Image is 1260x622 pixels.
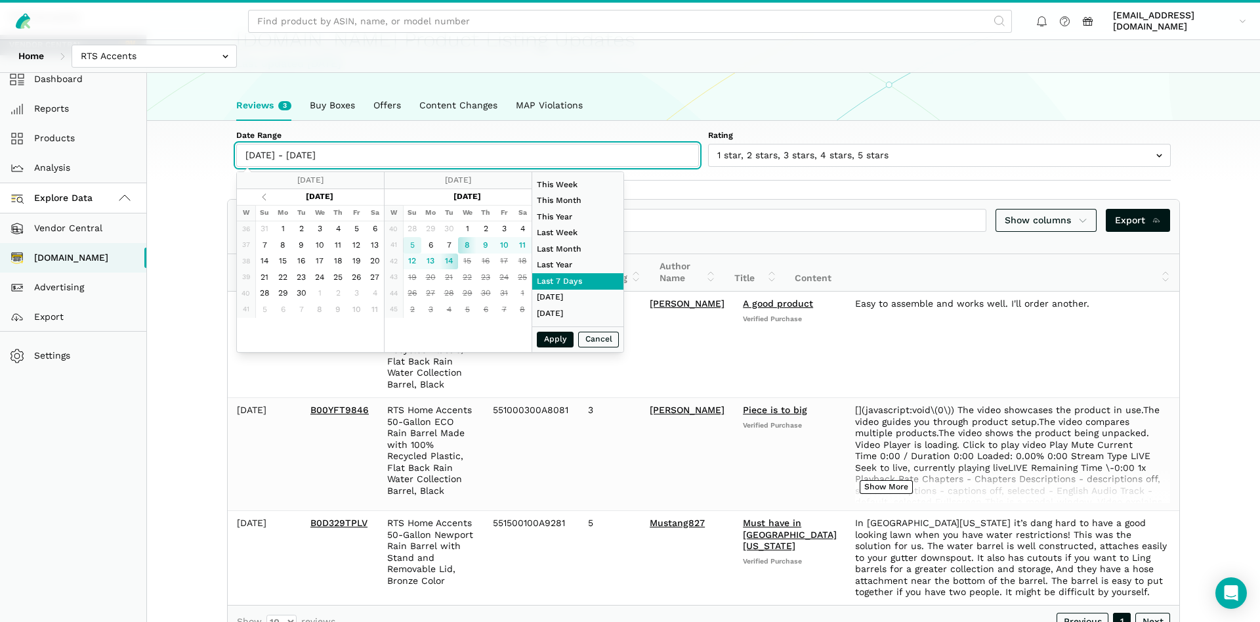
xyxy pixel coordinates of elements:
[329,286,347,302] td: 2
[743,298,813,309] a: A good product
[347,221,366,238] td: 5
[366,286,384,302] td: 4
[255,301,274,318] td: 5
[532,225,623,242] li: Last Week
[708,130,1171,142] label: Rating
[458,269,476,286] td: 22
[292,205,310,221] th: Tu
[236,130,699,142] label: Date Range
[743,315,837,324] span: Verified Purchase
[347,205,366,221] th: Fr
[440,269,458,286] td: 21
[1115,213,1162,227] span: Export
[476,221,495,238] td: 2
[403,205,421,221] th: Su
[532,273,623,290] li: Last 7 Days
[476,269,495,286] td: 23
[507,91,592,121] a: MAP Violations
[513,286,532,302] td: 1
[347,237,366,254] td: 12
[228,397,301,510] td: [DATE]
[532,177,623,193] li: This Week
[274,286,292,302] td: 29
[255,205,274,221] th: Su
[650,518,705,528] a: Mustang827
[366,269,384,286] td: 27
[532,290,623,306] li: [DATE]
[476,237,495,254] td: 9
[458,205,476,221] th: We
[855,405,1170,503] div: [](javascript:void\(0\)) The video showcases the product in use.The video guides you through prod...
[421,254,440,270] td: 13
[532,305,623,322] li: [DATE]
[403,286,421,302] td: 26
[1005,213,1087,227] span: Show columns
[72,45,237,68] input: RTS Accents
[537,332,574,348] button: Apply
[650,254,725,292] th: Author Name: activate to sort column ascending
[743,518,837,551] a: Must have in [GEOGRAPHIC_DATA][US_STATE]
[650,298,724,309] a: [PERSON_NAME]
[366,205,384,221] th: Sa
[310,301,329,318] td: 8
[421,221,440,238] td: 29
[855,518,1170,598] div: In [GEOGRAPHIC_DATA][US_STATE] it’s dang hard to have a good looking lawn when you have water res...
[458,237,476,254] td: 8
[495,301,513,318] td: 7
[329,221,347,238] td: 4
[440,286,458,302] td: 28
[228,292,301,398] td: [DATE]
[255,254,274,270] td: 14
[1113,10,1234,33] span: [EMAIL_ADDRESS][DOMAIN_NAME]
[532,193,623,210] li: This Month
[310,269,329,286] td: 24
[274,205,292,221] th: Mo
[347,254,366,270] td: 19
[228,235,1179,254] div: Showing 1 to 3 of 3 reviews
[366,301,384,318] td: 11
[708,144,1171,167] input: 1 star, 2 stars, 3 stars, 4 stars, 5 stars
[237,269,255,286] td: 39
[385,205,403,221] th: W
[440,237,458,254] td: 7
[292,237,310,254] td: 9
[440,221,458,238] td: 30
[310,237,329,254] td: 10
[310,221,329,238] td: 3
[385,221,403,238] td: 40
[310,286,329,302] td: 1
[329,269,347,286] td: 25
[255,269,274,286] td: 21
[366,237,384,254] td: 13
[650,405,724,415] a: [PERSON_NAME]
[378,510,484,605] td: RTS Home Accents 50-Gallon Newport Rain Barrel with Stand and Removable Lid, Bronze Color
[476,254,495,270] td: 16
[440,301,458,318] td: 4
[743,557,837,566] span: Verified Purchase
[248,10,1012,33] input: Find product by ASIN, name, or model number
[403,301,421,318] td: 2
[385,254,403,270] td: 42
[274,189,366,206] th: [DATE]
[329,254,347,270] td: 18
[532,257,623,274] li: Last Year
[385,237,403,254] td: 41
[860,480,913,494] button: Show More
[237,237,255,254] td: 37
[310,518,367,528] a: B0D329TPLV
[255,237,274,254] td: 7
[14,190,93,206] span: Explore Data
[458,254,476,270] td: 15
[513,205,532,221] th: Sa
[996,209,1097,232] a: Show columns
[458,286,476,302] td: 29
[484,510,579,605] td: 551500100A9281
[347,269,366,286] td: 26
[1215,577,1247,609] div: Open Intercom Messenger
[329,237,347,254] td: 11
[421,301,440,318] td: 3
[292,269,310,286] td: 23
[578,332,619,348] button: Cancel
[274,269,292,286] td: 22
[366,254,384,270] td: 20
